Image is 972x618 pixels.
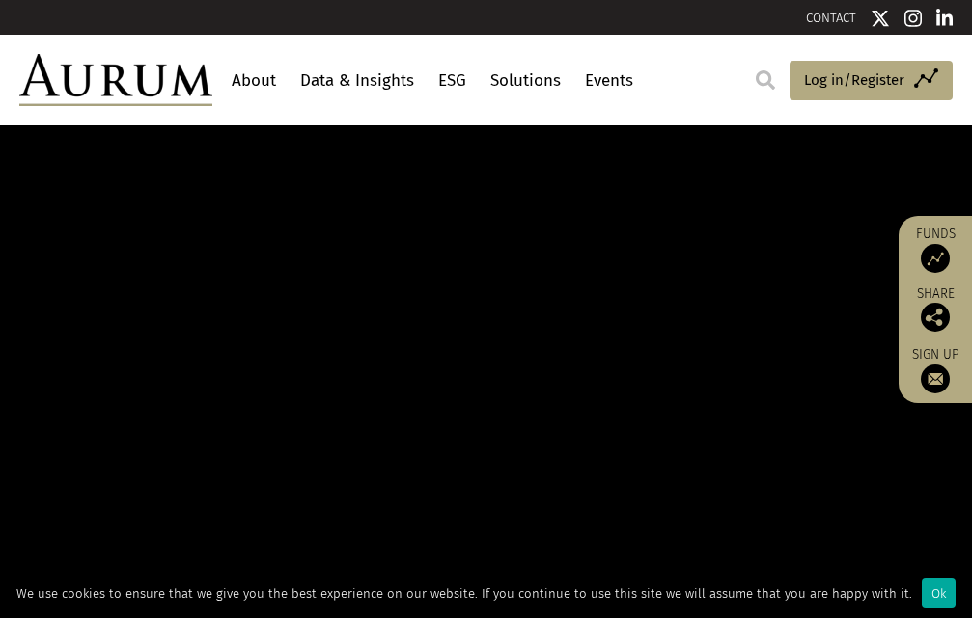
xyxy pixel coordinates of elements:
[908,226,962,273] a: Funds
[486,63,566,98] a: Solutions
[908,346,962,393] a: Sign up
[295,63,419,98] a: Data & Insights
[871,9,890,28] img: Twitter icon
[922,578,956,608] div: Ok
[806,11,856,25] a: CONTACT
[908,287,962,332] div: Share
[921,303,950,332] img: Share this post
[19,54,212,106] img: Aurum
[433,63,471,98] a: ESG
[904,9,922,28] img: Instagram icon
[790,61,953,101] a: Log in/Register
[227,63,281,98] a: About
[580,63,638,98] a: Events
[921,244,950,273] img: Access Funds
[936,9,954,28] img: Linkedin icon
[921,364,950,393] img: Sign up to our newsletter
[804,68,904,92] span: Log in/Register
[756,70,775,90] img: search.svg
